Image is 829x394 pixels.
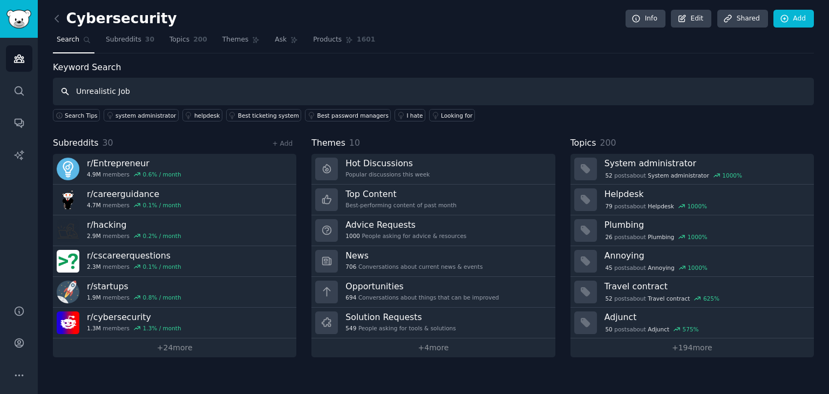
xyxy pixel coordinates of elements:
[604,250,806,261] h3: Annoying
[53,109,100,121] button: Search Tips
[143,324,181,332] div: 1.3 % / month
[6,10,31,29] img: GummySearch logo
[115,112,176,119] div: system administrator
[53,277,296,308] a: r/startups1.9Mmembers0.8% / month
[102,31,158,53] a: Subreddits30
[648,325,669,333] span: Adjunct
[87,311,181,323] h3: r/ cybersecurity
[648,233,674,241] span: Plumbing
[604,201,708,211] div: post s about
[345,324,456,332] div: People asking for tools & solutions
[600,138,616,148] span: 200
[309,31,379,53] a: Products1601
[238,112,299,119] div: Best ticketing system
[106,35,141,45] span: Subreddits
[87,250,181,261] h3: r/ cscareerquestions
[345,188,457,200] h3: Top Content
[605,172,612,179] span: 52
[604,324,700,334] div: post s about
[648,295,690,302] span: Travel contract
[605,325,612,333] span: 50
[604,188,806,200] h3: Helpdesk
[272,140,293,147] a: + Add
[57,281,79,303] img: startups
[87,294,101,301] span: 1.9M
[345,294,356,301] span: 694
[53,31,94,53] a: Search
[53,338,296,357] a: +24more
[703,295,719,302] div: 625 %
[311,154,555,185] a: Hot DiscussionsPopular discussions this week
[357,35,375,45] span: 1601
[87,232,181,240] div: members
[349,138,360,148] span: 10
[57,158,79,180] img: Entrepreneur
[104,109,179,121] a: system administrator
[271,31,302,53] a: Ask
[311,308,555,338] a: Solution Requests549People asking for tools & solutions
[395,109,425,121] a: I hate
[53,308,296,338] a: r/cybersecurity1.3Mmembers1.3% / month
[57,250,79,273] img: cscareerquestions
[717,10,768,28] a: Shared
[65,112,98,119] span: Search Tips
[311,215,555,246] a: Advice Requests1000People asking for advice & resources
[87,188,181,200] h3: r/ careerguidance
[648,172,709,179] span: System administrator
[687,202,707,210] div: 1000 %
[604,263,709,273] div: post s about
[87,324,181,332] div: members
[604,281,806,292] h3: Travel contract
[570,137,596,150] span: Topics
[145,35,154,45] span: 30
[570,185,814,215] a: Helpdesk79postsaboutHelpdesk1000%
[605,295,612,302] span: 52
[345,263,483,270] div: Conversations about current news & events
[103,138,113,148] span: 30
[53,154,296,185] a: r/Entrepreneur4.9Mmembers0.6% / month
[311,277,555,308] a: Opportunities694Conversations about things that can be improved
[345,232,466,240] div: People asking for advice & resources
[53,10,177,28] h2: Cybersecurity
[143,201,181,209] div: 0.1 % / month
[683,325,699,333] div: 575 %
[441,112,473,119] div: Looking for
[570,308,814,338] a: Adjunct50postsaboutAdjunct575%
[345,232,360,240] span: 1000
[226,109,302,121] a: Best ticketing system
[87,294,181,301] div: members
[345,171,430,178] div: Popular discussions this week
[570,338,814,357] a: +194more
[87,171,101,178] span: 4.9M
[604,158,806,169] h3: System administrator
[311,137,345,150] span: Themes
[570,154,814,185] a: System administrator52postsaboutSystem administrator1000%
[604,232,709,242] div: post s about
[345,311,456,323] h3: Solution Requests
[219,31,264,53] a: Themes
[345,158,430,169] h3: Hot Discussions
[87,219,181,230] h3: r/ hacking
[345,281,499,292] h3: Opportunities
[53,62,121,72] label: Keyword Search
[57,188,79,211] img: careerguidance
[87,171,181,178] div: members
[345,201,457,209] div: Best-performing content of past month
[57,35,79,45] span: Search
[345,219,466,230] h3: Advice Requests
[605,202,612,210] span: 79
[87,281,181,292] h3: r/ startups
[53,78,814,105] input: Keyword search in audience
[166,31,211,53] a: Topics200
[194,112,220,119] div: helpdesk
[87,263,181,270] div: members
[143,263,181,270] div: 0.1 % / month
[53,246,296,277] a: r/cscareerquestions2.3Mmembers0.1% / month
[169,35,189,45] span: Topics
[311,338,555,357] a: +4more
[53,185,296,215] a: r/careerguidance4.7Mmembers0.1% / month
[406,112,423,119] div: I hate
[605,264,612,271] span: 45
[604,294,721,303] div: post s about
[648,202,674,210] span: Helpdesk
